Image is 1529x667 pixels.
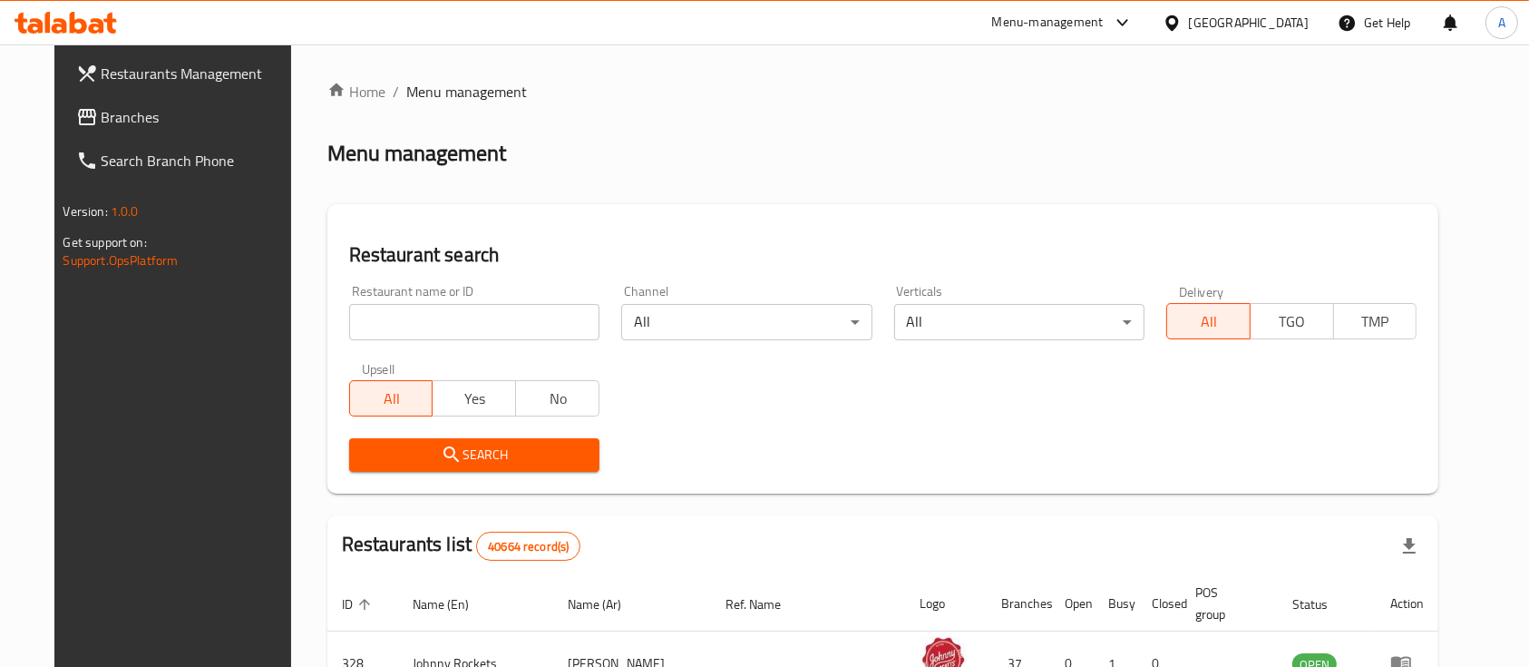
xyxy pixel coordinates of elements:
button: All [349,380,433,417]
h2: Restaurant search [349,241,1417,269]
nav: breadcrumb [327,81,1439,103]
a: Support.OpsPlatform [63,249,179,272]
th: Branches [988,576,1051,632]
button: TMP [1333,303,1417,339]
span: Menu management [406,81,527,103]
th: Open [1051,576,1095,632]
span: Search [364,444,585,466]
button: No [515,380,599,417]
a: Branches [62,95,310,139]
div: Menu-management [992,12,1104,34]
div: All [894,304,1144,340]
span: 40664 record(s) [477,538,579,555]
span: 1.0.0 [111,200,139,223]
a: Restaurants Management [62,52,310,95]
span: Ref. Name [726,593,804,615]
span: TMP [1341,309,1410,335]
span: All [357,386,426,412]
div: Export file [1388,525,1431,568]
h2: Menu management [327,139,506,168]
button: All [1166,303,1251,339]
a: Home [327,81,385,103]
th: Logo [906,576,988,632]
button: Yes [432,380,516,417]
div: All [621,304,872,340]
span: ID [342,593,376,615]
th: Action [1376,576,1438,632]
span: No [523,386,592,412]
span: Name (En) [413,593,492,615]
label: Upsell [362,362,395,375]
span: A [1498,13,1505,33]
th: Busy [1095,576,1138,632]
div: Total records count [476,532,580,561]
span: Yes [440,386,509,412]
li: / [393,81,399,103]
span: POS group [1196,582,1257,625]
label: Delivery [1179,285,1224,298]
button: Search [349,438,599,472]
span: Search Branch Phone [102,150,296,172]
span: Version: [63,200,108,223]
span: All [1174,309,1243,335]
button: TGO [1250,303,1334,339]
span: TGO [1258,309,1327,335]
span: Restaurants Management [102,63,296,84]
input: Search for restaurant name or ID.. [349,304,599,340]
span: Name (Ar) [568,593,645,615]
th: Closed [1138,576,1182,632]
span: Branches [102,106,296,128]
span: Status [1292,593,1351,615]
h2: Restaurants list [342,531,581,561]
a: Search Branch Phone [62,139,310,182]
div: [GEOGRAPHIC_DATA] [1189,13,1309,33]
span: Get support on: [63,231,147,254]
